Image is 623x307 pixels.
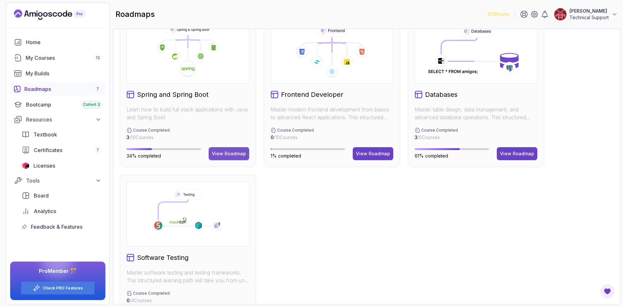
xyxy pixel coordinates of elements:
[24,85,102,93] div: Roadmaps
[10,36,105,49] a: home
[26,38,102,46] div: Home
[26,116,102,123] div: Resources
[277,128,314,133] p: Course Completed
[21,281,95,295] button: Check PRO Features
[18,220,105,233] a: feedback
[209,147,249,160] button: View Roadmap
[554,8,618,21] button: user profile image[PERSON_NAME]Technical Support
[26,177,102,185] div: Tools
[10,83,105,96] a: roadmaps
[10,51,105,64] a: courses
[18,189,105,202] a: board
[34,146,62,154] span: Certificates
[34,207,56,215] span: Analytics
[18,159,105,172] a: licenses
[137,253,189,262] h2: Software Testing
[26,70,102,77] div: My Builds
[18,144,105,157] a: certificates
[425,90,458,99] h2: Databases
[96,55,100,60] span: 12
[18,205,105,218] a: analytics
[497,147,537,160] button: View Roadmap
[415,134,418,140] span: 3
[271,134,274,140] span: 0
[43,286,83,291] a: Check PRO Features
[356,150,390,157] div: View Roadmap
[10,114,105,125] button: Resources
[18,128,105,141] a: textbook
[96,147,99,153] span: 7
[127,134,170,141] p: / 10 Courses
[10,67,105,80] a: builds
[137,90,209,99] h2: Spring and Spring Boot
[127,153,161,159] span: 34% completed
[31,223,82,231] span: Feedback & Features
[415,106,537,121] p: Master table design, data management, and advanced database operations. This structured learning ...
[415,153,448,159] span: 61% completed
[554,8,567,20] img: user profile image
[500,150,534,157] div: View Roadmap
[127,297,170,304] p: / 4 Courses
[569,14,609,21] p: Technical Support
[96,86,99,92] span: 7
[271,134,314,141] p: / 10 Courses
[10,98,105,111] a: bootcamp
[487,11,509,18] p: 1018 Points
[26,101,102,109] div: Bootcamp
[569,8,609,14] p: [PERSON_NAME]
[415,134,458,141] p: / 5 Courses
[34,192,49,199] span: Board
[127,269,249,284] p: Master software testing and testing frameworks. This structured learning path will take you from ...
[271,106,393,121] p: Master modern frontend development from basics to advanced React applications. This structured le...
[281,90,343,99] h2: Frontend Developer
[10,175,105,186] button: Tools
[353,147,393,160] button: View Roadmap
[127,106,249,121] p: Learn how to build full stack applications with Java and Spring Boot
[116,9,155,19] h2: roadmaps
[83,102,100,107] span: Cohort 3
[133,128,170,133] p: Course Completed
[22,162,30,169] img: jetbrains icon
[33,162,55,170] span: Licenses
[421,128,458,133] p: Course Completed
[600,284,615,299] button: Open Feedback Button
[33,131,57,138] span: Textbook
[14,9,100,20] a: Landing page
[127,298,129,303] span: 0
[127,134,129,140] span: 3
[271,153,301,159] span: 1% completed
[212,150,246,157] div: View Roadmap
[133,291,170,296] p: Course Completed
[26,54,102,62] div: My Courses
